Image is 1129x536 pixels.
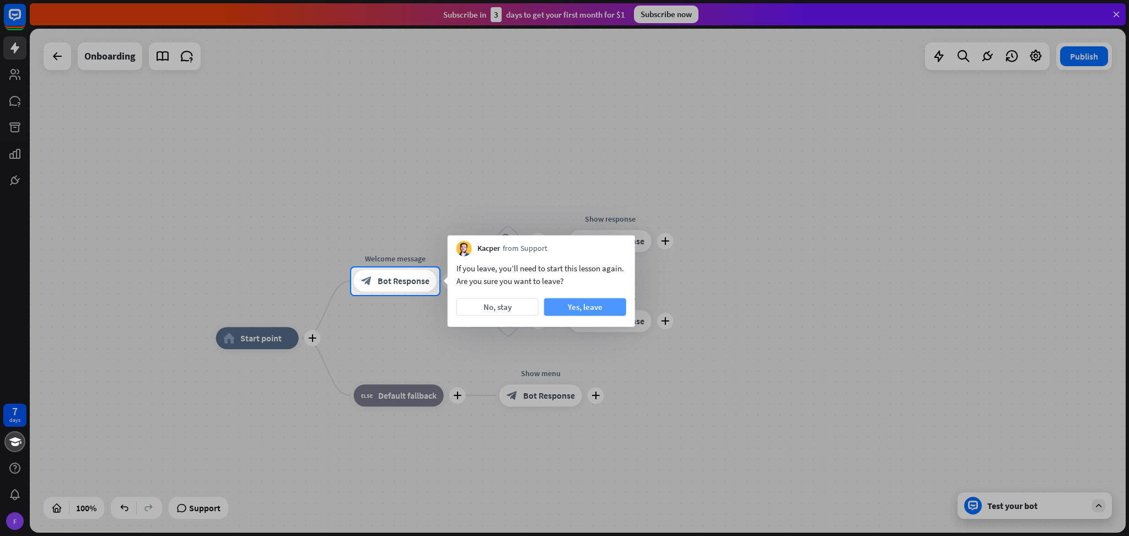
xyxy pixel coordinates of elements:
span: from Support [503,243,547,254]
button: No, stay [456,298,539,316]
i: block_bot_response [361,276,372,287]
button: Open LiveChat chat widget [9,4,42,37]
button: Yes, leave [544,298,626,316]
span: Bot Response [378,276,429,287]
div: If you leave, you’ll need to start this lesson again. Are you sure you want to leave? [456,262,626,287]
span: Kacper [477,243,500,254]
